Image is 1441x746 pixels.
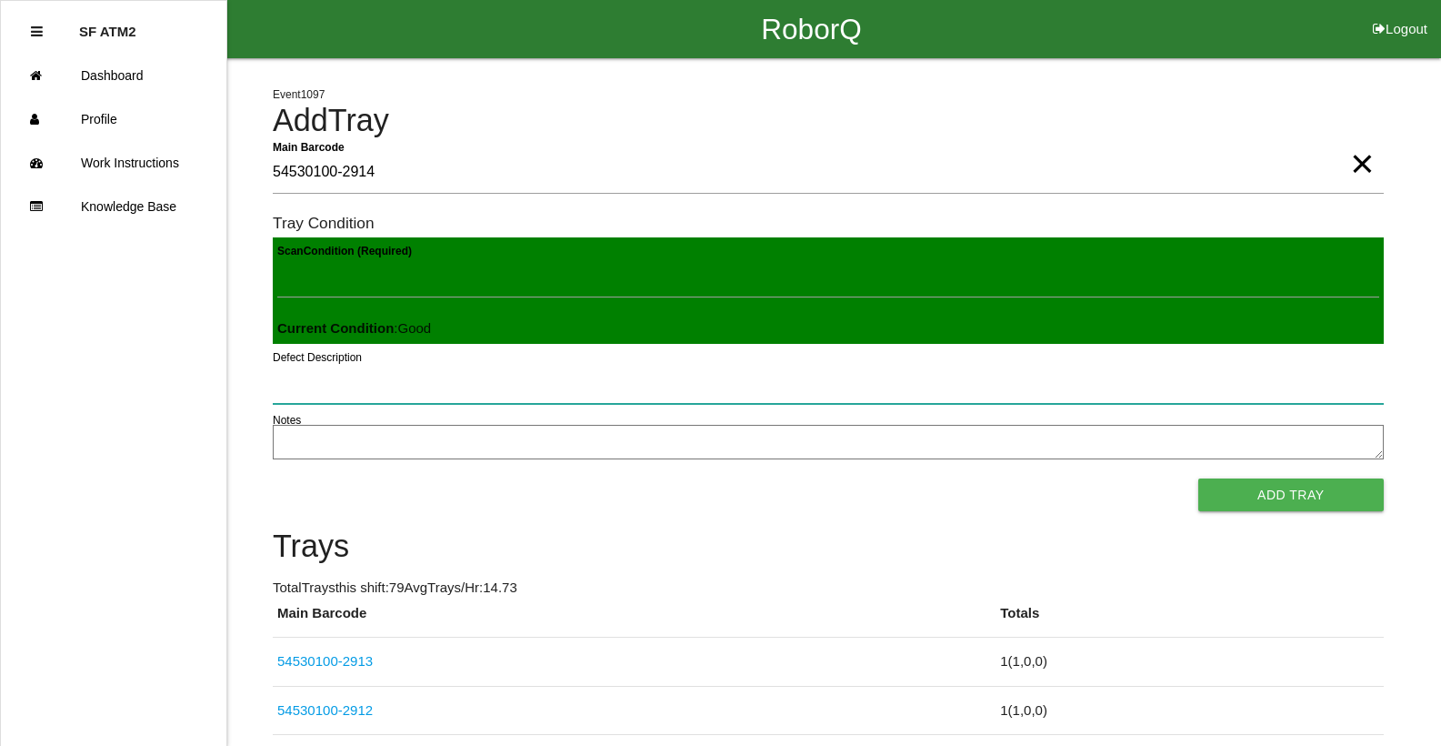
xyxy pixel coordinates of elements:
span: Event 1097 [273,88,325,101]
td: 1 ( 1 , 0 , 0 ) [996,638,1383,687]
h6: Tray Condition [273,215,1384,232]
a: 54530100-2912 [277,702,373,718]
input: Required [273,152,1384,194]
td: 1 ( 1 , 0 , 0 ) [996,686,1383,735]
b: Main Barcode [273,140,345,153]
h4: Add Tray [273,104,1384,138]
a: Profile [1,97,226,141]
p: Total Trays this shift: 79 Avg Trays /Hr: 14.73 [273,578,1384,599]
a: Knowledge Base [1,185,226,228]
p: SF ATM2 [79,10,136,39]
div: Close [31,10,43,54]
span: Clear Input [1350,127,1374,164]
button: Add Tray [1198,479,1384,511]
span: : Good [277,320,431,336]
label: Defect Description [273,349,362,366]
label: Notes [273,412,301,428]
b: Current Condition [277,320,394,336]
h4: Trays [273,529,1384,564]
th: Main Barcode [273,603,996,638]
b: Scan Condition (Required) [277,245,412,257]
a: 54530100-2913 [277,653,373,669]
a: Dashboard [1,54,226,97]
a: Work Instructions [1,141,226,185]
th: Totals [996,603,1383,638]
